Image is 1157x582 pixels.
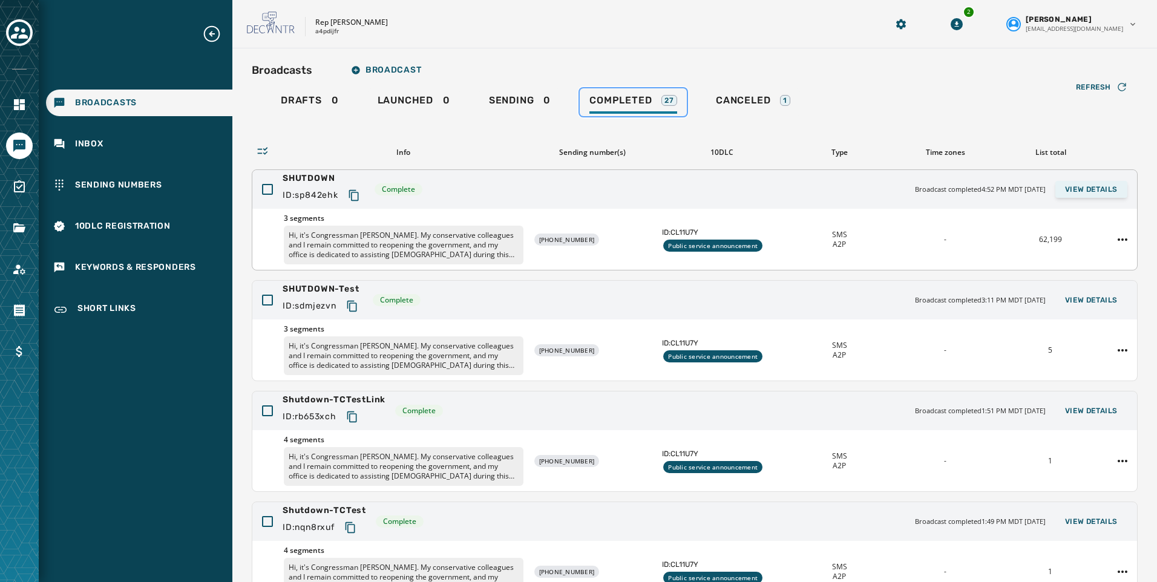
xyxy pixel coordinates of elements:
div: - [897,345,992,355]
a: Navigate to Sending Numbers [46,172,232,198]
h2: Broadcasts [252,62,312,79]
button: Copy text to clipboard [343,185,365,206]
button: Copy text to clipboard [341,295,363,317]
div: 62,199 [1003,235,1098,244]
span: A2P [833,350,846,360]
button: View Details [1055,402,1127,419]
span: SMS [832,562,847,572]
span: SMS [832,451,847,461]
button: Copy text to clipboard [341,406,363,428]
span: Broadcasts [75,97,137,109]
span: 10DLC Registration [75,220,171,232]
button: Broadcast [341,58,431,82]
div: [PHONE_NUMBER] [534,455,600,467]
button: SHUTDOWN-Test action menu [1113,341,1132,360]
span: Shutdown-TCTest [283,505,366,517]
span: 4 segments [284,435,523,445]
span: 3 segments [284,214,523,223]
div: [PHONE_NUMBER] [534,344,600,356]
a: Navigate to Orders [6,297,33,324]
p: Hi, it's Congressman [PERSON_NAME]. My conservative colleagues and I remain committed to reopenin... [284,336,523,375]
span: SHUTDOWN [283,172,365,185]
a: Navigate to 10DLC Registration [46,213,232,240]
span: SHUTDOWN-Test [283,283,363,295]
span: Complete [402,406,436,416]
div: 1 [1003,456,1098,466]
div: Public service announcement [663,240,762,252]
span: [EMAIL_ADDRESS][DOMAIN_NAME] [1026,24,1123,33]
div: List total [1003,148,1099,157]
a: Drafts0 [271,88,349,116]
div: [PHONE_NUMBER] [534,566,600,578]
span: View Details [1065,406,1118,416]
div: 10DLC [662,148,782,157]
span: ID: CL11U7Y [662,449,782,459]
p: Hi, it's Congressman [PERSON_NAME]. My conservative colleagues and I remain committed to reopenin... [284,447,523,486]
div: - [897,567,992,577]
div: Sending number(s) [533,148,652,157]
a: Navigate to Keywords & Responders [46,254,232,281]
span: Completed [589,94,652,106]
p: a4pdijfr [315,27,339,36]
button: Expand sub nav menu [202,24,231,44]
a: Completed27 [580,88,687,116]
div: 1 [780,95,790,106]
div: 0 [281,94,339,114]
span: Sending Numbers [75,179,162,191]
span: View Details [1065,185,1118,194]
div: 0 [378,94,450,114]
div: 27 [661,95,677,106]
div: Type [792,148,888,157]
span: Canceled [716,94,770,106]
span: A2P [833,572,846,581]
span: Inbox [75,138,103,150]
span: Complete [380,295,413,305]
span: Drafts [281,94,322,106]
a: Navigate to Messaging [6,132,33,159]
button: Copy text to clipboard [339,517,361,538]
span: ID: sdmjezvn [283,300,336,312]
span: SMS [832,341,847,350]
div: - [897,456,992,466]
a: Navigate to Inbox [46,131,232,157]
span: Shutdown-TCTestLink [283,394,385,406]
div: 0 [489,94,551,114]
div: 2 [963,6,975,18]
button: View Details [1055,292,1127,309]
a: Launched0 [368,88,460,116]
span: Complete [382,185,415,194]
div: 5 [1003,345,1098,355]
span: ID: rb653xch [283,411,336,423]
a: Navigate to Short Links [46,295,232,324]
button: Refresh [1066,77,1138,97]
span: View Details [1065,517,1118,526]
button: View Details [1055,181,1127,198]
button: Download Menu [946,13,968,35]
span: A2P [833,461,846,471]
span: Broadcast completed 3:11 PM MDT [DATE] [915,295,1046,306]
span: ID: CL11U7Y [662,227,782,237]
span: ID: CL11U7Y [662,560,782,569]
span: Broadcast completed 1:51 PM MDT [DATE] [915,406,1046,416]
span: 4 segments [284,546,523,555]
div: - [897,235,992,244]
div: Info [283,148,523,157]
span: Broadcast completed 1:49 PM MDT [DATE] [915,517,1046,527]
div: [PHONE_NUMBER] [534,234,600,246]
button: Manage global settings [890,13,912,35]
span: ID: nqn8rxuf [283,522,335,534]
button: Toggle account select drawer [6,19,33,46]
a: Navigate to Files [6,215,33,241]
a: Navigate to Billing [6,338,33,365]
span: Refresh [1076,82,1111,92]
div: Public service announcement [663,461,762,473]
span: A2P [833,240,846,249]
button: View Details [1055,513,1127,530]
div: Time zones [897,148,994,157]
div: Public service announcement [663,350,762,362]
button: User settings [1001,10,1142,38]
span: View Details [1065,295,1118,305]
span: ID: CL11U7Y [662,338,782,348]
span: Short Links [77,302,136,317]
div: 1 [1003,567,1098,577]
